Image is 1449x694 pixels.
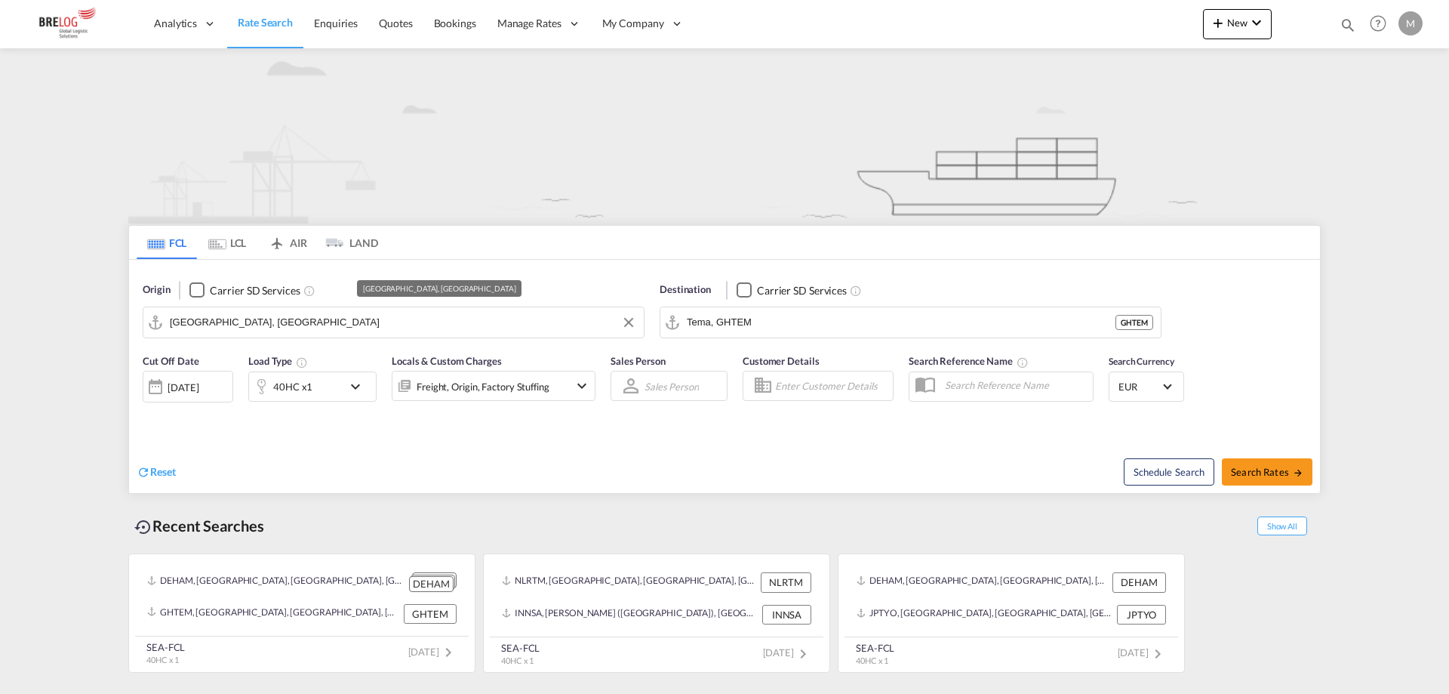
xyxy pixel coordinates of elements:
md-datepicker: Select [143,401,154,421]
button: Note: By default Schedule search will only considerorigin ports, destination ports and cut off da... [1124,458,1214,486]
button: Search Ratesicon-arrow-right [1222,458,1312,486]
span: Enquiries [314,17,358,29]
div: Freight Origin Factory Stuffingicon-chevron-down [392,371,595,401]
div: GHTEM [404,604,457,624]
md-icon: icon-airplane [268,234,286,245]
div: INNSA, Jawaharlal Nehru (Nhava Sheva), India, Indian Subcontinent, Asia Pacific [502,605,758,625]
div: SEA-FCL [856,641,894,655]
div: JPTYO, Tokyo, Japan, Greater China & Far East Asia, Asia Pacific [857,605,1113,625]
md-icon: icon-chevron-down [346,378,372,396]
div: INNSA [762,605,811,625]
md-checkbox: Checkbox No Ink [189,282,300,298]
md-icon: icon-chevron-right [1149,645,1167,663]
div: Carrier SD Services [757,283,847,298]
span: Reset [150,465,176,478]
div: GHTEM [1115,315,1153,330]
recent-search-card: NLRTM, [GEOGRAPHIC_DATA], [GEOGRAPHIC_DATA], [GEOGRAPHIC_DATA], [GEOGRAPHIC_DATA] NLRTMINNSA, [PE... [483,554,830,673]
md-icon: icon-chevron-down [1247,14,1266,32]
md-tab-item: FCL [137,226,197,259]
span: New [1209,17,1266,29]
md-tab-item: LAND [318,226,378,259]
md-icon: icon-refresh [137,465,150,479]
md-tab-item: LCL [197,226,257,259]
span: Search Currency [1109,356,1174,367]
span: 40HC x 1 [501,655,534,665]
div: SEA-FCL [501,641,540,655]
md-select: Sales Person [643,375,700,397]
div: DEHAM, Hamburg, Germany, Western Europe, Europe [857,572,1109,592]
md-pagination-wrapper: Use the left and right arrow keys to navigate between tabs [137,226,378,259]
md-icon: icon-magnify [1340,17,1356,33]
span: Quotes [379,17,412,29]
input: Enter Customer Details [775,375,888,397]
input: Search by Port [170,311,636,334]
div: icon-refreshReset [137,464,176,481]
span: My Company [602,16,664,31]
span: Analytics [154,16,197,31]
div: Origin Checkbox No InkUnchecked: Search for CY (Container Yard) services for all selected carrier... [129,260,1320,493]
div: [DATE] [168,381,198,394]
span: [DATE] [408,646,457,658]
span: Show All [1257,517,1307,535]
div: M [1398,11,1423,35]
span: Sales Person [611,355,666,367]
div: NLRTM [761,572,811,592]
span: Locals & Custom Charges [392,355,502,367]
span: [DATE] [763,646,812,659]
recent-search-card: DEHAM, [GEOGRAPHIC_DATA], [GEOGRAPHIC_DATA], [GEOGRAPHIC_DATA], [GEOGRAPHIC_DATA] DEHAMGHTEM, [GE... [128,554,475,673]
span: Customer Details [743,355,819,367]
div: icon-magnify [1340,17,1356,39]
div: Help [1365,11,1398,38]
md-icon: icon-backup-restore [134,518,152,536]
md-icon: Select multiple loads to view rates [296,356,308,369]
img: new-FCL.png [128,48,1321,224]
span: Help [1365,11,1391,36]
div: Freight Origin Factory Stuffing [417,376,549,397]
div: DEHAM, Hamburg, Germany, Western Europe, Europe [147,572,405,591]
md-checkbox: Checkbox No Ink [737,282,847,298]
div: [GEOGRAPHIC_DATA], [GEOGRAPHIC_DATA] [363,280,515,297]
input: Search by Port [687,311,1115,334]
span: Rate Search [238,16,293,29]
span: Origin [143,282,170,298]
span: [DATE] [1118,646,1167,659]
md-input-container: Tema, GHTEM [660,307,1161,338]
div: DEHAM [409,576,454,592]
button: icon-plus 400-fgNewicon-chevron-down [1203,9,1272,39]
div: 40HC x1 [273,376,312,397]
md-tab-item: AIR [257,226,318,259]
span: Destination [660,282,711,298]
span: 40HC x 1 [146,655,179,665]
span: Cut Off Date [143,355,199,367]
md-icon: icon-plus 400-fg [1209,14,1227,32]
span: Manage Rates [497,16,561,31]
div: Carrier SD Services [210,283,300,298]
span: Search Rates [1231,466,1303,478]
div: GHTEM, Tema, Ghana, Western Africa, Africa [147,604,400,624]
md-icon: Unchecked: Search for CY (Container Yard) services for all selected carriers.Checked : Search for... [303,285,315,297]
span: EUR [1118,380,1161,393]
md-icon: icon-chevron-right [439,643,457,662]
md-input-container: Hamburg, DEHAM [143,307,644,338]
button: Clear Input [617,311,640,334]
md-select: Select Currency: € EUREuro [1117,375,1176,397]
md-icon: icon-chevron-right [794,645,812,663]
div: NLRTM, Rotterdam, Netherlands, Western Europe, Europe [502,572,757,592]
div: DEHAM [1112,572,1166,592]
span: Search Reference Name [909,355,1029,367]
md-icon: icon-arrow-right [1293,467,1303,478]
div: Recent Searches [128,509,270,543]
input: Search Reference Name [937,374,1093,396]
div: 40HC x1icon-chevron-down [248,372,377,402]
div: SEA-FCL [146,640,185,654]
span: Bookings [434,17,476,29]
md-icon: icon-chevron-down [573,377,591,395]
img: daae70a0ee2511ecb27c1fb462fa6191.png [23,7,125,41]
div: [DATE] [143,371,233,403]
span: Load Type [248,355,308,367]
md-icon: Your search will be saved by the below given name [1017,356,1029,369]
div: JPTYO [1117,605,1166,625]
recent-search-card: DEHAM, [GEOGRAPHIC_DATA], [GEOGRAPHIC_DATA], [GEOGRAPHIC_DATA], [GEOGRAPHIC_DATA] DEHAMJPTYO, [GE... [838,554,1185,673]
md-icon: Unchecked: Search for CY (Container Yard) services for all selected carriers.Checked : Search for... [850,285,862,297]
